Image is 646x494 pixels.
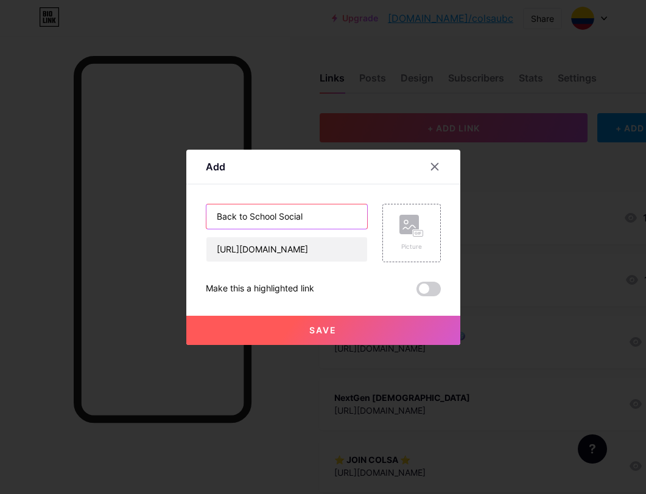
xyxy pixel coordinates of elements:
input: URL [206,237,367,262]
button: Save [186,316,460,345]
div: Make this a highlighted link [206,282,314,296]
div: Picture [399,242,424,251]
input: Title [206,204,367,229]
span: Save [309,325,337,335]
div: Add [206,159,225,174]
